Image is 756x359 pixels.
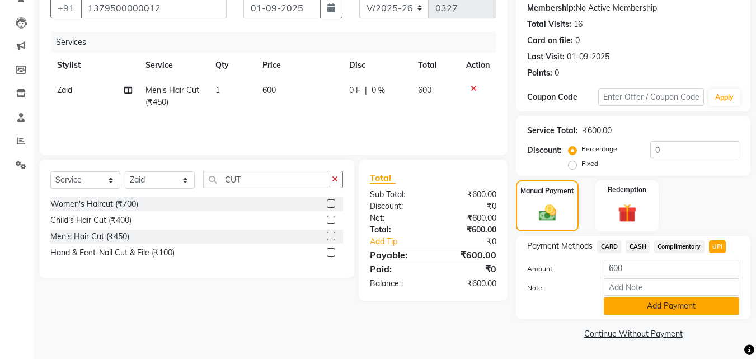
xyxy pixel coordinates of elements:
[433,248,505,262] div: ₹600.00
[139,53,209,78] th: Service
[527,51,565,63] div: Last Visit:
[50,231,129,243] div: Men's Hair Cut (₹450)
[575,35,580,46] div: 0
[433,212,505,224] div: ₹600.00
[527,144,562,156] div: Discount:
[433,201,505,212] div: ₹0
[349,85,360,96] span: 0 F
[361,278,433,290] div: Balance :
[654,240,705,253] span: Complimentary
[361,262,433,276] div: Paid:
[370,172,396,184] span: Total
[372,85,385,96] span: 0 %
[527,18,571,30] div: Total Visits:
[604,260,739,277] input: Amount
[361,189,433,201] div: Sub Total:
[527,125,578,137] div: Service Total:
[527,240,593,252] span: Payment Methods
[604,297,739,315] button: Add Payment
[342,53,411,78] th: Disc
[597,240,621,253] span: CARD
[519,264,595,274] label: Amount:
[445,236,505,248] div: ₹0
[527,2,739,14] div: No Active Membership
[51,32,505,53] div: Services
[50,198,138,210] div: Women's Haircut (₹700)
[50,247,175,259] div: Hand & Feet-Nail Cut & File (₹100)
[626,240,650,253] span: CASH
[709,240,726,253] span: UPI
[361,212,433,224] div: Net:
[527,2,576,14] div: Membership:
[433,189,505,201] div: ₹600.00
[608,185,646,195] label: Redemption
[527,35,573,46] div: Card on file:
[262,85,276,95] span: 600
[365,85,367,96] span: |
[361,224,433,236] div: Total:
[581,144,617,154] label: Percentage
[598,88,704,106] input: Enter Offer / Coupon Code
[50,53,139,78] th: Stylist
[215,85,220,95] span: 1
[361,248,433,262] div: Payable:
[520,186,574,196] label: Manual Payment
[256,53,342,78] th: Price
[581,158,598,169] label: Fixed
[527,91,598,103] div: Coupon Code
[555,67,559,79] div: 0
[203,171,327,188] input: Search or Scan
[433,278,505,290] div: ₹600.00
[583,125,612,137] div: ₹600.00
[519,283,595,293] label: Note:
[145,85,199,107] span: Men's Hair Cut (₹450)
[418,85,431,95] span: 600
[361,236,445,248] a: Add Tip
[50,215,132,226] div: Child's Hair Cut (₹400)
[574,18,583,30] div: 16
[433,224,505,236] div: ₹600.00
[567,51,609,63] div: 01-09-2025
[533,203,562,223] img: _cash.svg
[209,53,256,78] th: Qty
[361,201,433,212] div: Discount:
[518,328,748,340] a: Continue Without Payment
[459,53,496,78] th: Action
[612,202,642,225] img: _gift.svg
[604,278,739,296] input: Add Note
[708,89,740,106] button: Apply
[411,53,460,78] th: Total
[527,67,552,79] div: Points:
[433,262,505,276] div: ₹0
[57,85,72,95] span: Zaid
